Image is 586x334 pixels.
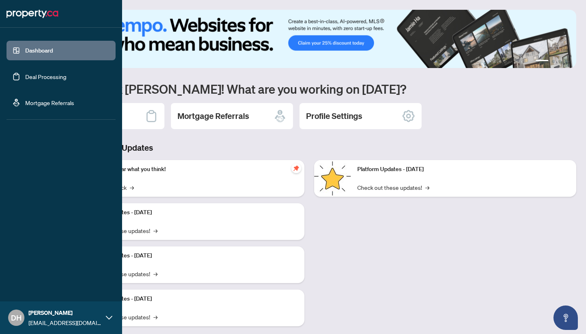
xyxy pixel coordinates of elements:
[153,226,157,235] span: →
[357,165,570,174] p: Platform Updates - [DATE]
[42,142,576,154] h3: Brokerage & Industry Updates
[153,312,157,321] span: →
[85,294,298,303] p: Platform Updates - [DATE]
[536,60,549,63] button: 1
[314,160,351,197] img: Platform Updates - June 23, 2025
[85,208,298,217] p: Platform Updates - [DATE]
[153,269,157,278] span: →
[357,183,429,192] a: Check out these updates!→
[85,165,298,174] p: We want to hear what you think!
[306,110,362,122] h2: Profile Settings
[25,99,74,106] a: Mortgage Referrals
[291,163,301,173] span: pushpin
[565,60,568,63] button: 4
[25,47,53,54] a: Dashboard
[28,318,102,327] span: [EMAIL_ADDRESS][DOMAIN_NAME]
[7,7,58,20] img: logo
[11,312,22,323] span: DH
[177,110,249,122] h2: Mortgage Referrals
[28,308,102,317] span: [PERSON_NAME]
[85,251,298,260] p: Platform Updates - [DATE]
[42,10,576,68] img: Slide 0
[558,60,562,63] button: 3
[425,183,429,192] span: →
[25,73,66,80] a: Deal Processing
[130,183,134,192] span: →
[553,305,578,330] button: Open asap
[42,81,576,97] h1: Welcome back [PERSON_NAME]! What are you working on [DATE]?
[552,60,555,63] button: 2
